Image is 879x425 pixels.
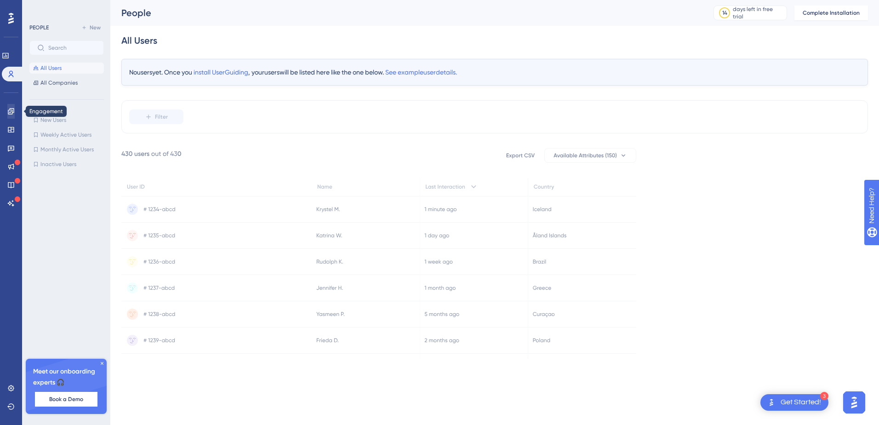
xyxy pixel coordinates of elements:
button: New [78,22,104,33]
div: No users yet. Once you , your users will be listed here like the one below. [121,59,868,86]
span: All Users [40,64,62,72]
div: 14 [722,9,727,17]
img: launcher-image-alternative-text [766,397,777,408]
button: New Users [29,115,104,126]
span: New Users [40,116,66,124]
button: Inactive Users [29,159,104,170]
span: Filter [155,113,168,121]
span: Inactive Users [40,161,76,168]
button: All Users [29,63,104,74]
div: Get Started! [781,397,821,408]
span: install UserGuiding [194,69,248,76]
input: Search [48,45,96,51]
div: PEOPLE [29,24,49,31]
span: Book a Demo [49,396,83,403]
span: Weekly Active Users [40,131,91,138]
div: days left in free trial [733,6,784,20]
button: Monthly Active Users [29,144,104,155]
button: Weekly Active Users [29,129,104,140]
span: New [90,24,101,31]
button: Complete Installation [794,6,868,20]
span: All Companies [40,79,78,86]
button: Book a Demo [35,392,97,407]
button: Filter [129,109,183,124]
span: See example user details. [385,69,457,76]
div: All Users [121,34,157,47]
span: Monthly Active Users [40,146,94,153]
button: All Companies [29,77,104,88]
iframe: UserGuiding AI Assistant Launcher [840,389,868,416]
span: Need Help? [22,2,57,13]
span: Complete Installation [803,9,860,17]
div: 3 [820,392,828,400]
div: People [121,6,691,19]
span: Meet our onboarding experts 🎧 [33,366,99,388]
div: Open Get Started! checklist, remaining modules: 3 [760,394,828,411]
